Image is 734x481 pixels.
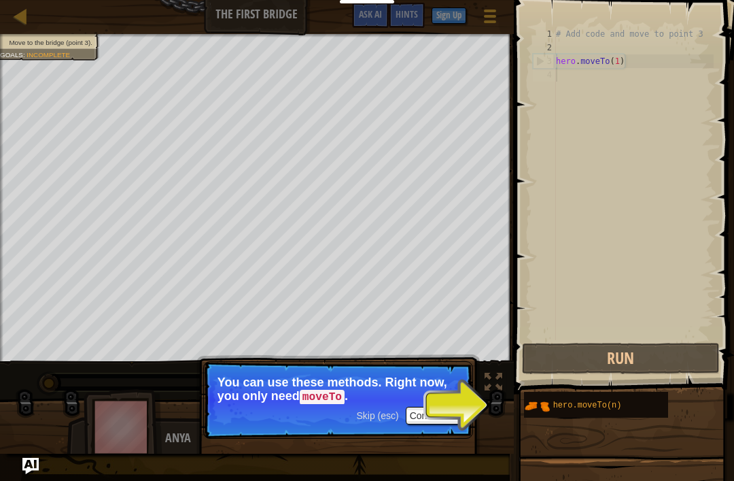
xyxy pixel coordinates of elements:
[533,41,556,54] div: 2
[524,393,550,419] img: portrait.png
[217,376,459,404] p: You can use these methods. Right now, you only need .
[300,390,345,405] code: moveTo
[9,39,92,46] span: Move to the bridge (point 3).
[432,7,466,24] button: Sign Up
[406,407,462,425] button: Continue
[396,7,418,20] span: Hints
[534,54,556,68] div: 3
[27,51,70,59] span: Incomplete
[533,68,556,82] div: 4
[473,3,507,35] button: Show game menu
[352,3,389,28] button: Ask AI
[522,343,720,374] button: Run
[533,27,556,41] div: 1
[23,51,27,59] span: :
[356,410,398,421] span: Skip (esc)
[359,7,382,20] span: Ask AI
[22,458,39,474] button: Ask AI
[553,401,622,410] span: hero.moveTo(n)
